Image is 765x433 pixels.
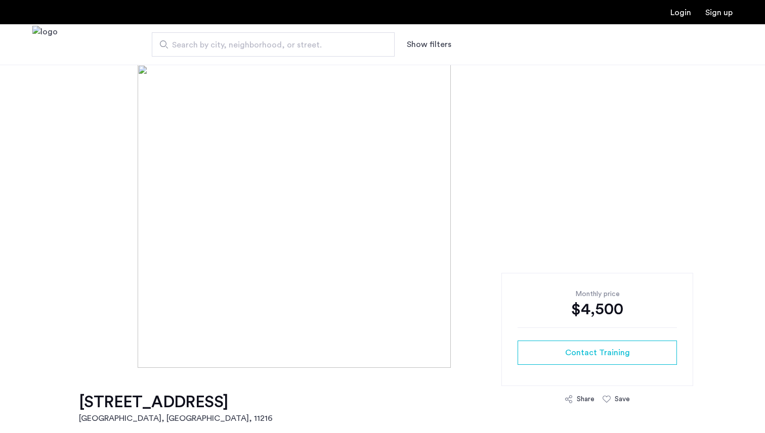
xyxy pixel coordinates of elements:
[518,299,677,319] div: $4,500
[407,38,451,51] button: Show or hide filters
[32,26,58,64] a: Cazamio Logo
[32,26,58,64] img: logo
[138,65,627,368] img: [object%20Object]
[79,392,273,424] a: [STREET_ADDRESS][GEOGRAPHIC_DATA], [GEOGRAPHIC_DATA], 11216
[518,341,677,365] button: button
[670,9,691,17] a: Login
[518,289,677,299] div: Monthly price
[152,32,395,57] input: Apartment Search
[565,347,630,359] span: Contact Training
[172,39,366,51] span: Search by city, neighborhood, or street.
[79,412,273,424] h2: [GEOGRAPHIC_DATA], [GEOGRAPHIC_DATA] , 11216
[615,394,630,404] div: Save
[577,394,594,404] div: Share
[79,392,273,412] h1: [STREET_ADDRESS]
[705,9,733,17] a: Registration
